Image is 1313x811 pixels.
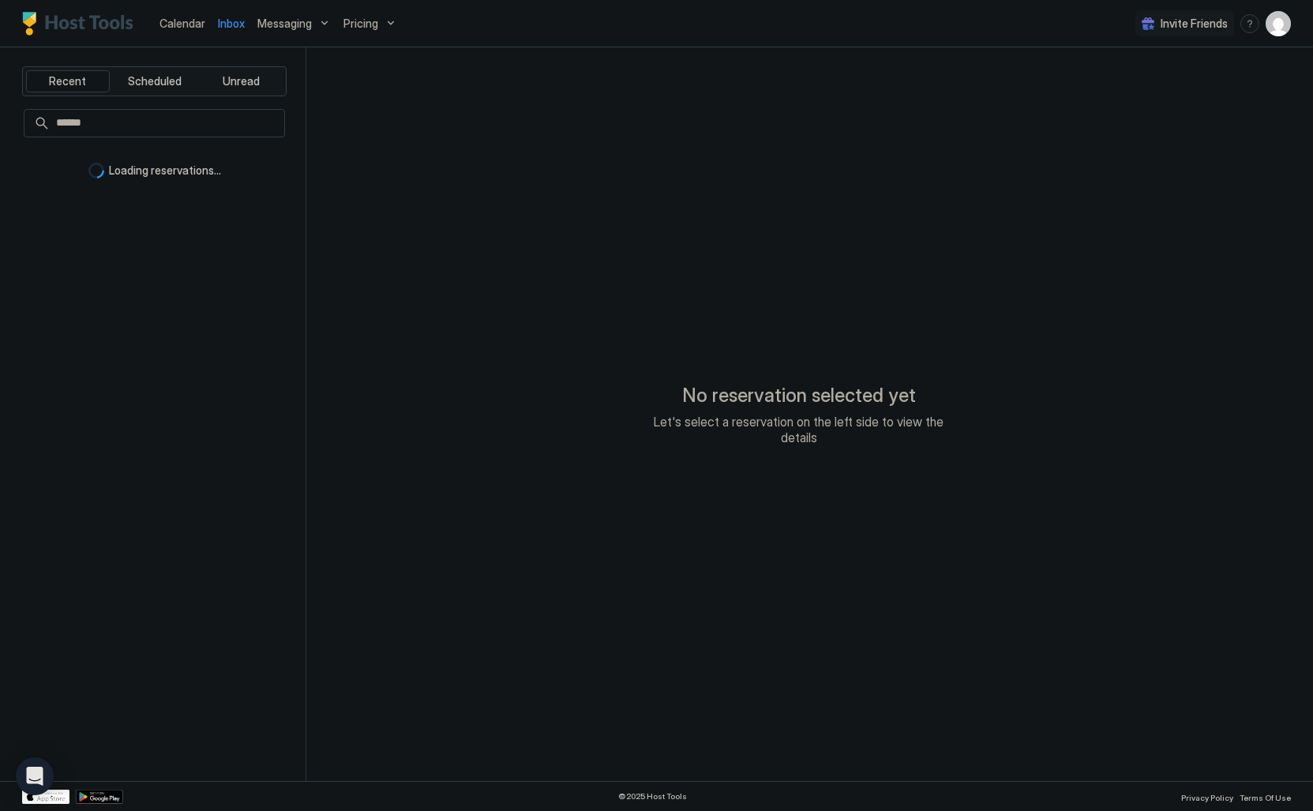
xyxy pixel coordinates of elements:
button: Scheduled [113,70,197,92]
a: App Store [22,790,69,804]
a: Host Tools Logo [22,12,141,36]
input: Input Field [50,110,284,137]
span: Let's select a reservation on the left side to view the details [641,414,957,445]
span: Scheduled [128,74,182,88]
a: Calendar [159,15,205,32]
span: Recent [49,74,86,88]
a: Inbox [218,15,245,32]
span: Pricing [343,17,378,31]
div: tab-group [22,66,287,96]
span: Calendar [159,17,205,30]
button: Unread [199,70,283,92]
span: © 2025 Host Tools [618,791,687,802]
span: Messaging [257,17,312,31]
span: No reservation selected yet [682,384,916,407]
div: loading [88,163,104,178]
button: Recent [26,70,110,92]
span: Terms Of Use [1240,793,1291,802]
a: Google Play Store [76,790,123,804]
span: Privacy Policy [1181,793,1233,802]
a: Privacy Policy [1181,788,1233,805]
a: Terms Of Use [1240,788,1291,805]
span: Unread [223,74,260,88]
div: menu [1240,14,1259,33]
div: User profile [1266,11,1291,36]
span: Loading reservations... [109,163,221,178]
span: Inbox [218,17,245,30]
div: Open Intercom Messenger [16,757,54,795]
span: Invite Friends [1161,17,1228,31]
